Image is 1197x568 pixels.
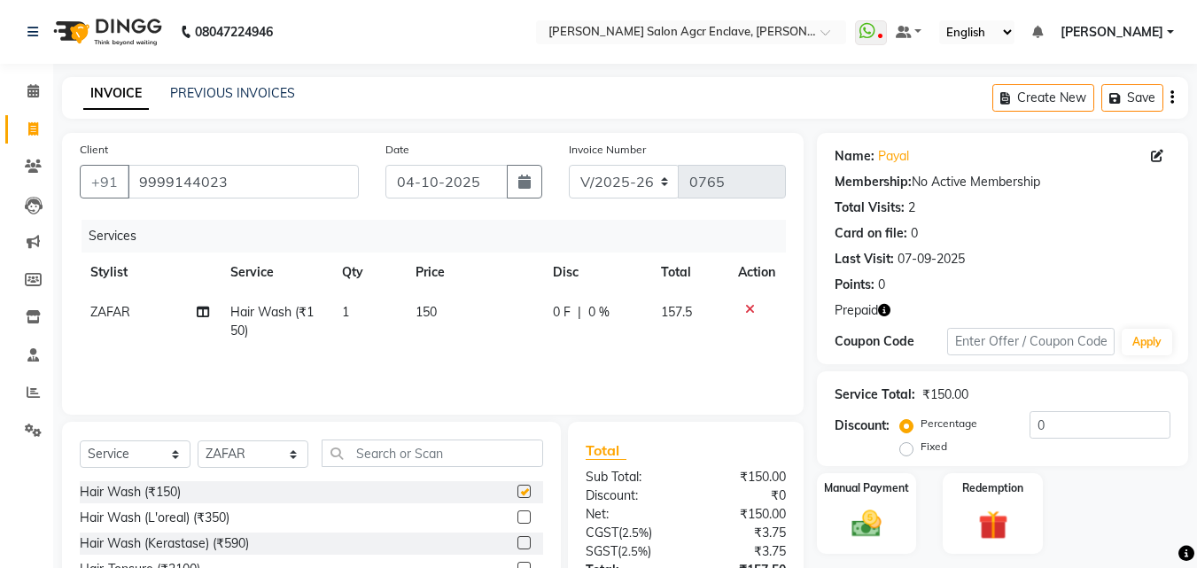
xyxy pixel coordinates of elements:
button: +91 [80,165,129,198]
span: 2.5% [621,544,648,558]
div: ₹0 [686,486,799,505]
button: Save [1101,84,1163,112]
input: Search by Name/Mobile/Email/Code [128,165,359,198]
label: Fixed [921,439,947,455]
div: Card on file: [835,224,907,243]
span: 0 F [553,303,571,322]
div: No Active Membership [835,173,1170,191]
span: 157.5 [661,304,692,320]
th: Service [220,253,330,292]
button: Create New [992,84,1094,112]
span: ZAFAR [90,304,130,320]
span: Prepaid [835,301,878,320]
div: ( ) [572,542,686,561]
div: 0 [911,224,918,243]
th: Price [405,253,541,292]
label: Client [80,142,108,158]
span: | [578,303,581,322]
div: Discount: [572,486,686,505]
div: Points: [835,276,874,294]
div: 2 [908,198,915,217]
img: _cash.svg [843,507,890,541]
th: Stylist [80,253,220,292]
div: Discount: [835,416,890,435]
div: 0 [878,276,885,294]
th: Total [650,253,727,292]
span: 150 [416,304,437,320]
a: PREVIOUS INVOICES [170,85,295,101]
div: Net: [572,505,686,524]
input: Enter Offer / Coupon Code [947,328,1115,355]
div: Hair Wash (Kerastase) (₹590) [80,534,249,553]
img: logo [45,7,167,57]
span: [PERSON_NAME] [1061,23,1163,42]
a: Payal [878,147,909,166]
span: Hair Wash (₹150) [230,304,314,338]
div: ₹150.00 [686,505,799,524]
div: Service Total: [835,385,915,404]
div: Name: [835,147,874,166]
th: Disc [542,253,651,292]
button: Apply [1122,329,1172,355]
div: ( ) [572,524,686,542]
div: Membership: [835,173,912,191]
th: Action [727,253,786,292]
span: 2.5% [622,525,649,540]
span: 0 % [588,303,610,322]
label: Percentage [921,416,977,432]
div: Coupon Code [835,332,946,351]
div: ₹150.00 [922,385,968,404]
span: SGST [586,543,618,559]
div: Hair Wash (L'oreal) (₹350) [80,509,229,527]
label: Manual Payment [824,480,909,496]
img: _gift.svg [969,507,1017,543]
label: Date [385,142,409,158]
div: Total Visits: [835,198,905,217]
div: 07-09-2025 [898,250,965,268]
a: INVOICE [83,78,149,110]
div: Last Visit: [835,250,894,268]
div: ₹3.75 [686,542,799,561]
div: ₹3.75 [686,524,799,542]
span: Total [586,441,626,460]
div: Sub Total: [572,468,686,486]
label: Invoice Number [569,142,646,158]
span: 1 [342,304,349,320]
div: Services [82,220,799,253]
label: Redemption [962,480,1023,496]
div: ₹150.00 [686,468,799,486]
th: Qty [331,253,405,292]
input: Search or Scan [322,440,543,467]
div: Hair Wash (₹150) [80,483,181,502]
b: 08047224946 [195,7,273,57]
span: CGST [586,525,618,541]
